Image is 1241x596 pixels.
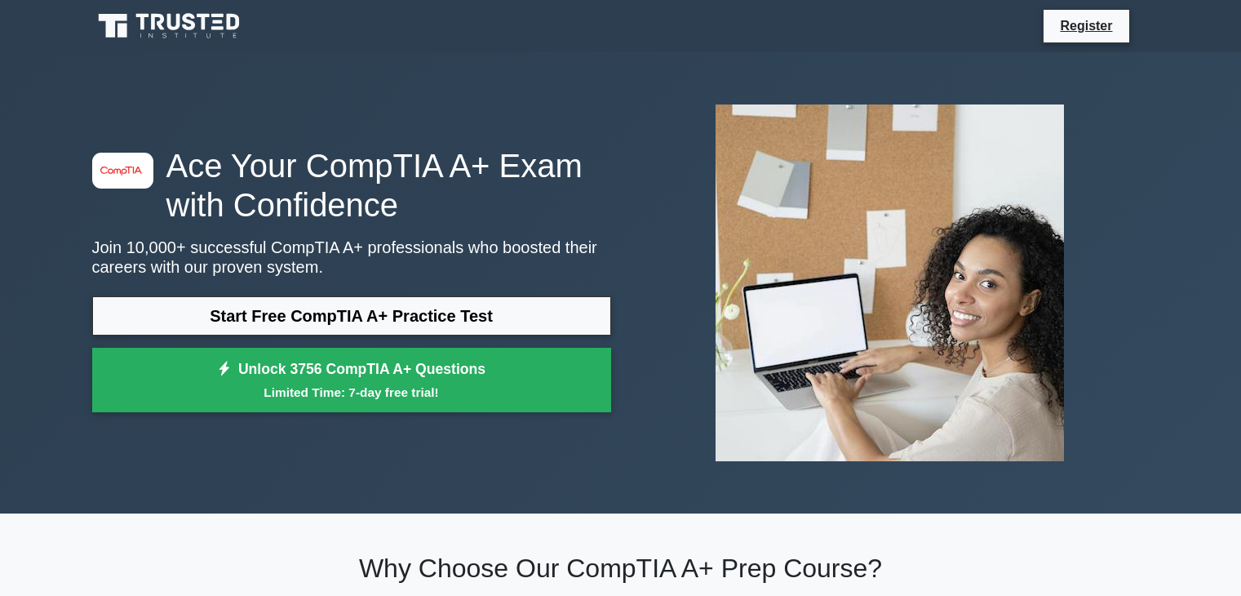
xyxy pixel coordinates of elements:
small: Limited Time: 7-day free trial! [113,383,591,402]
h2: Why Choose Our CompTIA A+ Prep Course? [92,553,1150,584]
h1: Ace Your CompTIA A+ Exam with Confidence [92,146,611,225]
a: Unlock 3756 CompTIA A+ QuestionsLimited Time: 7-day free trial! [92,348,611,413]
p: Join 10,000+ successful CompTIA A+ professionals who boosted their careers with our proven system. [92,238,611,277]
a: Start Free CompTIA A+ Practice Test [92,296,611,336]
a: Register [1050,16,1122,36]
